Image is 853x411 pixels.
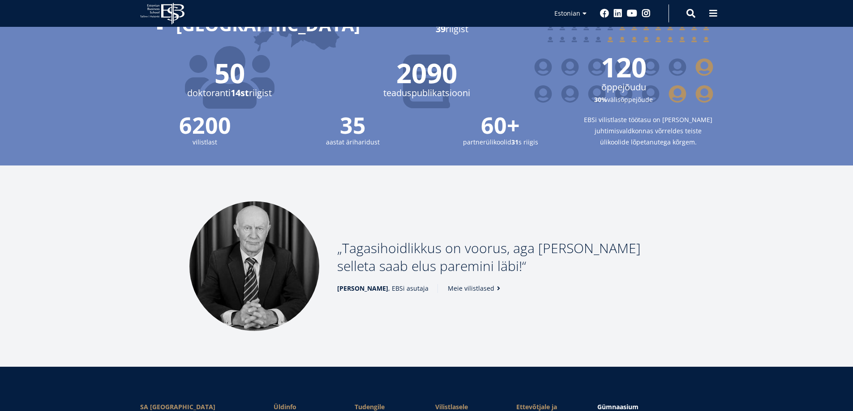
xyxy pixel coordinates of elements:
strong: 31 [511,138,519,146]
p: Tagasihoidlikkus on voorus, aga [PERSON_NAME] selleta saab elus paremini läbi! [337,239,664,275]
a: Linkedin [613,9,622,18]
small: EBSi vilistlaste töötasu on [PERSON_NAME] juhtimisvaldkonnas võrreldes teiste ülikoolide lõpetanu... [583,114,713,148]
span: 2090 [337,59,516,86]
span: 6200 [140,114,270,136]
small: partnerülikoolid s riigis [436,136,566,148]
small: vilistlast [140,136,270,148]
span: õppejõudu [534,81,713,94]
small: välisõppejõude [534,94,713,105]
strong: [PERSON_NAME] [337,284,388,292]
span: teaduspublikatsiooni [337,86,516,100]
strong: 14st [231,87,249,99]
strong: 39 [436,23,446,35]
span: 50 [140,59,319,86]
span: 35 [288,114,418,136]
span: 120 [534,54,713,81]
a: Meie vilistlased [448,284,503,293]
span: 60+ [436,114,566,136]
small: riigist [436,22,669,36]
strong: 30% [594,95,607,104]
img: Madis Habakuk [189,201,319,331]
small: aastat äriharidust [288,136,418,148]
a: Youtube [627,9,637,18]
span: , EBSi asutaja [337,284,429,293]
span: doktoranti riigist [140,86,319,100]
a: Facebook [600,9,609,18]
span: Gümnaasium [597,403,639,411]
a: Instagram [642,9,651,18]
